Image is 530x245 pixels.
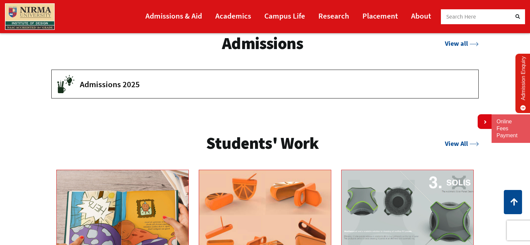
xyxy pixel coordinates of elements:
[446,13,476,20] span: Search Here
[362,8,398,23] a: Placement
[411,8,431,23] a: About
[445,39,479,47] a: View all
[222,33,303,54] h3: Admissions
[264,8,305,23] a: Campus Life
[206,133,319,154] h3: Students' Work
[318,8,349,23] a: Research
[215,8,251,23] a: Academics
[145,8,202,23] a: Admissions & Aid
[497,118,525,139] a: Online Fees Payment
[5,3,55,30] img: main_logo
[80,79,468,89] span: Admissions 2025
[445,139,479,148] a: View All
[52,70,478,98] button: Admissions 2025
